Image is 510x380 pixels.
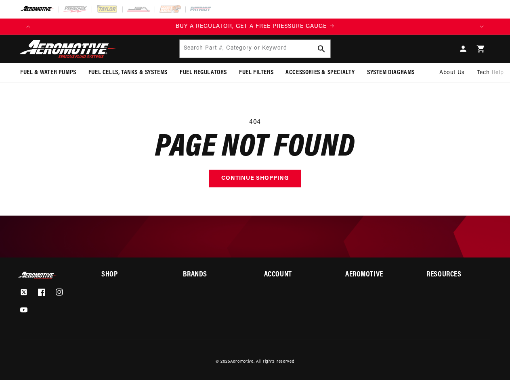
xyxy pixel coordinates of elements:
[82,63,174,82] summary: Fuel Cells, Tanks & Systems
[239,69,273,77] span: Fuel Filters
[474,19,490,35] button: Translation missing: en.sections.announcements.next_announcement
[361,63,421,82] summary: System Diagrams
[230,359,254,364] a: Aeromotive
[36,22,474,31] div: Announcement
[17,39,118,58] img: Aeromotive
[176,23,327,29] span: BUY A REGULATOR, GET A FREE PRESSURE GAUGE
[180,69,227,77] span: Fuel Regulators
[180,40,330,58] input: Search by Part Number, Category or Keyword
[174,63,233,82] summary: Fuel Regulators
[367,69,415,77] span: System Diagrams
[433,63,471,83] a: About Us
[88,69,168,77] span: Fuel Cells, Tanks & Systems
[285,69,355,77] span: Accessories & Specialty
[233,63,279,82] summary: Fuel Filters
[477,69,504,77] span: Tech Help
[426,272,489,278] summary: Resources
[313,40,330,58] button: search button
[216,359,255,364] small: © 2025 .
[20,117,490,128] p: 404
[36,22,474,31] div: 1 of 4
[36,22,474,31] a: BUY A REGULATOR, GET A FREE PRESSURE GAUGE
[209,170,301,188] a: Continue shopping
[279,63,361,82] summary: Accessories & Specialty
[183,272,246,278] summary: Brands
[101,272,164,278] summary: Shop
[20,134,490,162] h1: Page not found
[471,63,510,83] summary: Tech Help
[345,272,408,278] summary: Aeromotive
[256,359,294,364] small: All rights reserved
[17,272,58,279] img: Aeromotive
[20,19,36,35] button: Translation missing: en.sections.announcements.previous_announcement
[20,69,76,77] span: Fuel & Water Pumps
[264,272,327,278] summary: Account
[439,70,465,76] span: About Us
[14,63,82,82] summary: Fuel & Water Pumps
